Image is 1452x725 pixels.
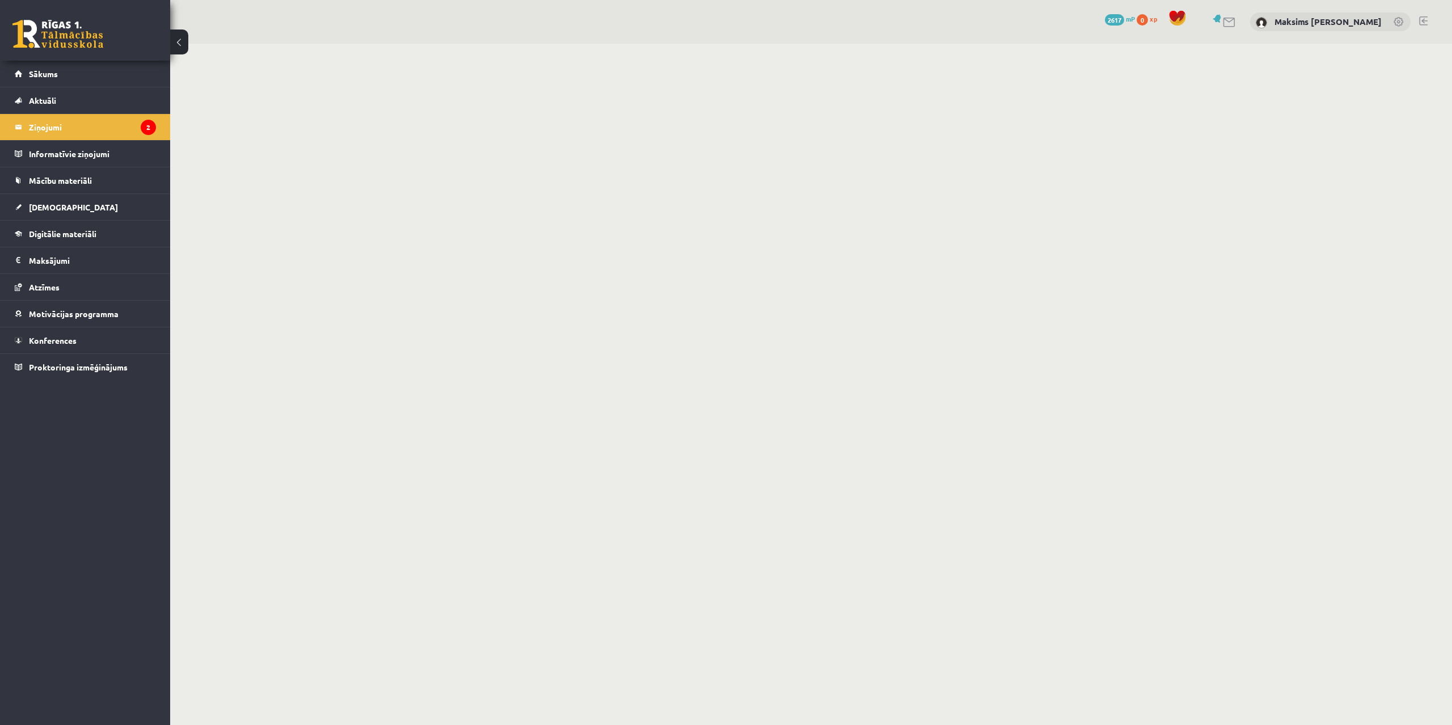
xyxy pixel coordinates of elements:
span: Konferences [29,335,77,345]
a: Digitālie materiāli [15,221,156,247]
a: [DEMOGRAPHIC_DATA] [15,194,156,220]
span: 0 [1137,14,1148,26]
a: 0 xp [1137,14,1163,23]
a: Motivācijas programma [15,301,156,327]
a: Mācību materiāli [15,167,156,193]
a: Rīgas 1. Tālmācības vidusskola [12,20,103,48]
span: xp [1150,14,1157,23]
span: 2617 [1105,14,1124,26]
a: Sākums [15,61,156,87]
img: Maksims Mihails Blizņuks [1256,17,1267,28]
i: 2 [141,120,156,135]
span: Atzīmes [29,282,60,292]
a: 2617 mP [1105,14,1135,23]
legend: Maksājumi [29,247,156,273]
a: Maksājumi [15,247,156,273]
a: Konferences [15,327,156,353]
legend: Informatīvie ziņojumi [29,141,156,167]
legend: Ziņojumi [29,114,156,140]
span: Digitālie materiāli [29,229,96,239]
span: mP [1126,14,1135,23]
span: Aktuāli [29,95,56,106]
a: Atzīmes [15,274,156,300]
span: [DEMOGRAPHIC_DATA] [29,202,118,212]
span: Sākums [29,69,58,79]
a: Maksims [PERSON_NAME] [1274,16,1382,27]
span: Mācību materiāli [29,175,92,186]
a: Informatīvie ziņojumi [15,141,156,167]
span: Proktoringa izmēģinājums [29,362,128,372]
a: Aktuāli [15,87,156,113]
a: Proktoringa izmēģinājums [15,354,156,380]
a: Ziņojumi2 [15,114,156,140]
span: Motivācijas programma [29,309,119,319]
